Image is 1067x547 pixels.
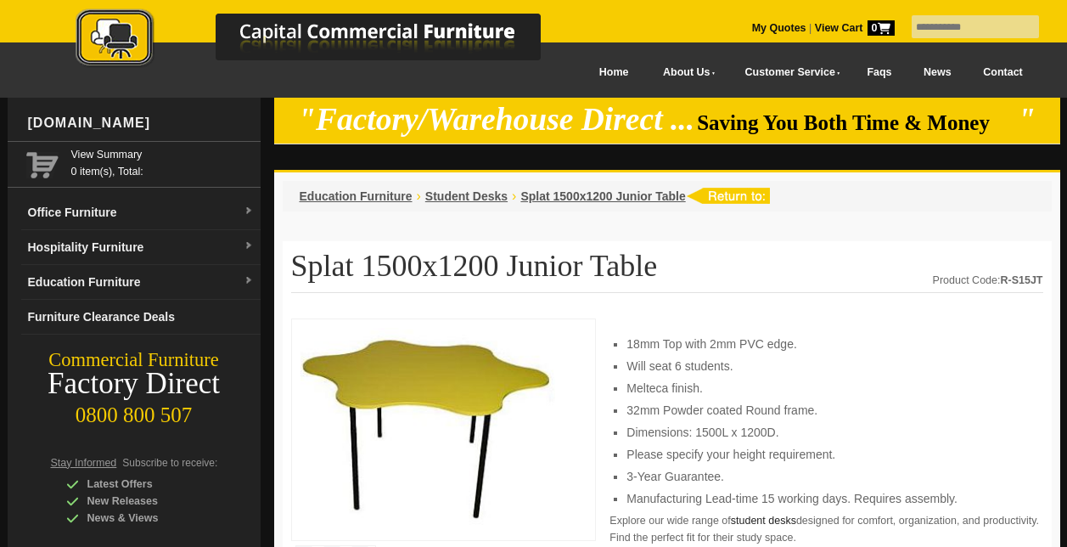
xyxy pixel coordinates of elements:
a: Student Desks [425,189,508,203]
div: News & Views [66,510,227,527]
span: 0 [868,20,895,36]
span: 0 item(s), Total: [71,146,254,178]
a: Customer Service [726,54,851,92]
li: Dimensions: 1500L x 1200D. [626,424,1025,441]
div: 0800 800 507 [8,395,261,427]
a: Splat 1500x1200 Junior Table [520,189,685,203]
a: Faqs [851,54,908,92]
em: " [1018,102,1036,137]
a: View Summary [71,146,254,163]
li: › [512,188,516,205]
div: Factory Direct [8,372,261,396]
div: Product Code: [933,272,1043,289]
em: "Factory/Warehouse Direct ... [298,102,694,137]
div: Latest Offers [66,476,227,493]
a: About Us [644,54,726,92]
div: Commercial Furniture [8,348,261,372]
a: View Cart0 [811,22,894,34]
strong: R-S15JT [1000,274,1042,286]
li: 32mm Powder coated Round frame. [626,402,1025,419]
li: Melteca finish. [626,380,1025,397]
img: return to [686,188,770,204]
img: Capital Commercial Furniture Logo [29,8,623,70]
div: [DOMAIN_NAME] [21,98,261,149]
a: Hospitality Furnituredropdown [21,230,261,265]
a: My Quotes [752,22,806,34]
a: Office Furnituredropdown [21,195,261,230]
div: New Releases [66,493,227,510]
a: News [907,54,967,92]
h1: Splat 1500x1200 Junior Table [291,250,1043,293]
a: Contact [967,54,1038,92]
li: 3-Year Guarantee. [626,468,1025,485]
a: student desks [731,515,796,527]
li: Manufacturing Lead-time 15 working days. Requires assembly. [626,490,1025,507]
strong: View Cart [815,22,895,34]
span: Stay Informed [51,457,117,469]
span: Saving You Both Time & Money [697,111,1015,134]
li: Please specify your height requirement. [626,446,1025,463]
img: dropdown [244,206,254,217]
img: dropdown [244,241,254,251]
a: Furniture Clearance Deals [21,300,261,335]
li: › [417,188,421,205]
img: dropdown [244,276,254,286]
span: Subscribe to receive: [122,457,217,469]
a: Education Furniture [300,189,413,203]
a: Education Furnituredropdown [21,265,261,300]
p: Explore our wide range of designed for comfort, organization, and productivity. Find the perfect ... [609,512,1042,546]
li: Will seat 6 students. [626,358,1025,375]
a: Capital Commercial Furniture Logo [29,8,623,76]
img: Splat 1500x1200 Junior Table [300,328,555,527]
li: 18mm Top with 2mm PVC edge. [626,336,1025,352]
